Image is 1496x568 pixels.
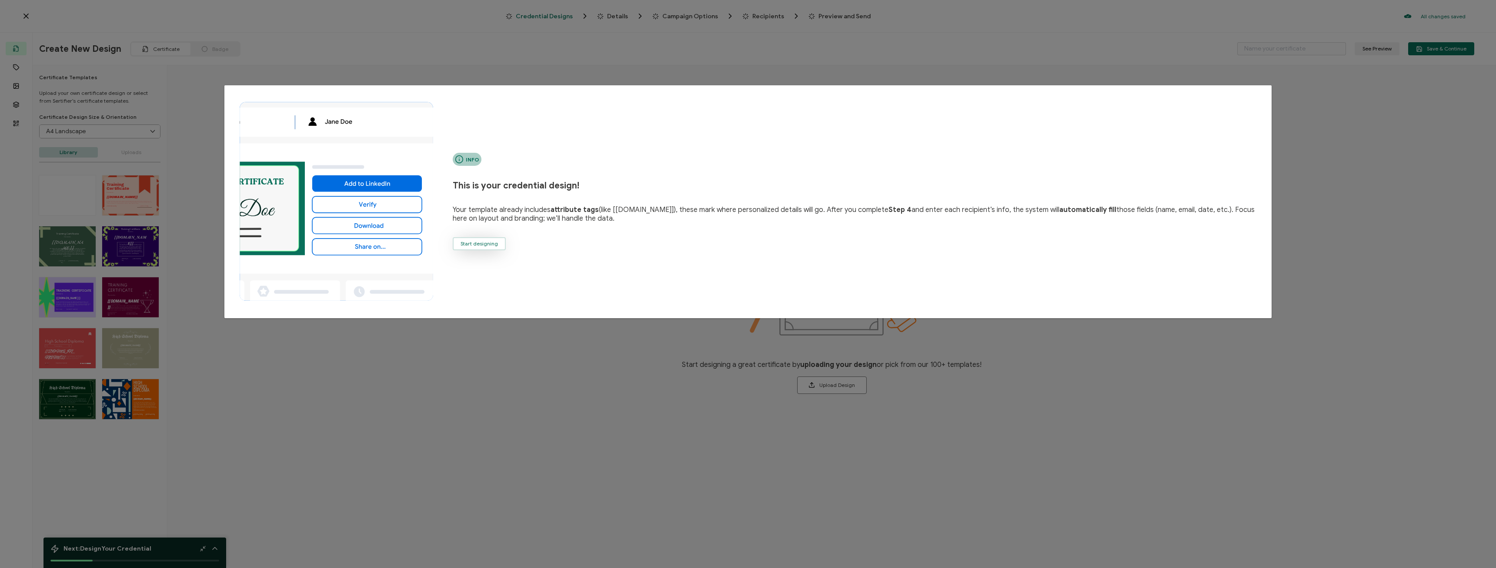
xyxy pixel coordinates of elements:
span: Start designing [461,241,498,246]
iframe: Chat Widget [1453,526,1496,568]
span: Info [466,156,479,163]
b: automatically fill [1059,205,1116,214]
b: attribute tags [551,205,599,214]
b: Step 4 [888,205,912,214]
div: dialog [224,85,1272,318]
span: Your template already includes (like [[DOMAIN_NAME]]), these mark where personalized details will... [453,205,1263,223]
span: This is your credential design! [453,180,579,191]
button: Start designing [453,237,506,250]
